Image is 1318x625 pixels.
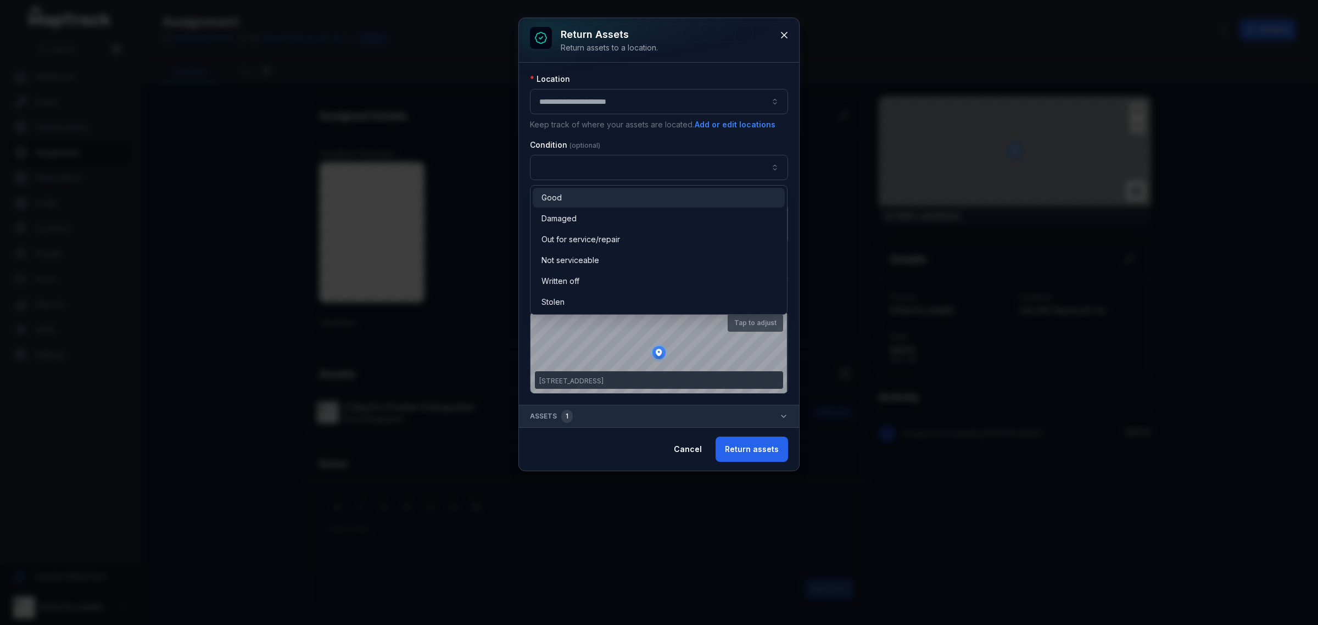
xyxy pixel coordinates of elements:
span: Not serviceable [541,255,599,266]
span: Damaged [541,213,577,224]
span: Stolen [541,297,565,308]
span: Out for service/repair [541,234,620,245]
span: Written off [541,276,579,287]
span: Good [541,192,562,203]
